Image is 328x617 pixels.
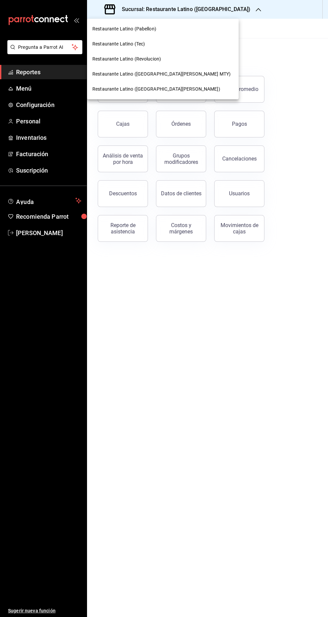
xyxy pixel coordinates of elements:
div: Restaurante Latino ([GEOGRAPHIC_DATA][PERSON_NAME]) [87,82,239,97]
div: Restaurante Latino (Tec) [87,36,239,52]
div: Restaurante Latino (Pabellon) [87,21,239,36]
span: Restaurante Latino (Pabellon) [92,25,156,32]
div: Restaurante Latino ([GEOGRAPHIC_DATA][PERSON_NAME] MTY) [87,67,239,82]
span: Restaurante Latino (Revolucion) [92,56,161,63]
div: Restaurante Latino (Revolucion) [87,52,239,67]
span: Restaurante Latino ([GEOGRAPHIC_DATA][PERSON_NAME]) [92,86,220,93]
span: Restaurante Latino (Tec) [92,40,145,47]
span: Restaurante Latino ([GEOGRAPHIC_DATA][PERSON_NAME] MTY) [92,71,231,78]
